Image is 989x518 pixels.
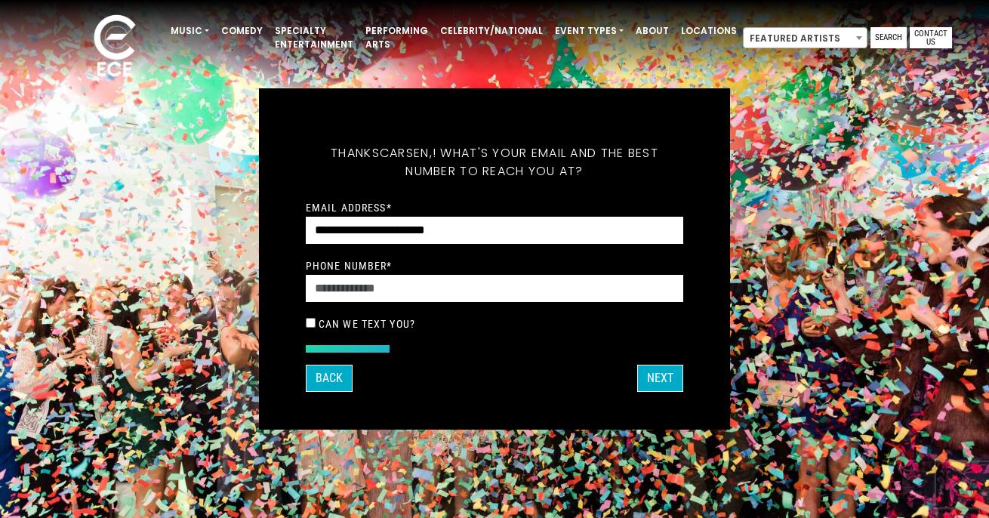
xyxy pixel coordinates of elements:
a: About [630,18,675,44]
span: Carsen, [380,144,433,162]
span: Featured Artists [743,27,867,48]
a: Search [870,27,907,48]
img: ece_new_logo_whitev2-1.png [77,11,153,84]
a: Specialty Entertainment [269,18,359,57]
label: Can we text you? [319,317,415,331]
a: Celebrity/National [434,18,549,44]
a: Event Types [549,18,630,44]
a: Performing Arts [359,18,434,57]
a: Comedy [215,18,269,44]
h5: Thanks ! What's your email and the best number to reach you at? [306,126,683,199]
label: Email Address [306,201,392,214]
label: Phone Number [306,259,393,273]
a: Music [165,18,215,44]
a: Locations [675,18,743,44]
button: Next [637,365,683,392]
button: Back [306,365,353,392]
span: Featured Artists [744,28,867,49]
a: Contact Us [910,27,952,48]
